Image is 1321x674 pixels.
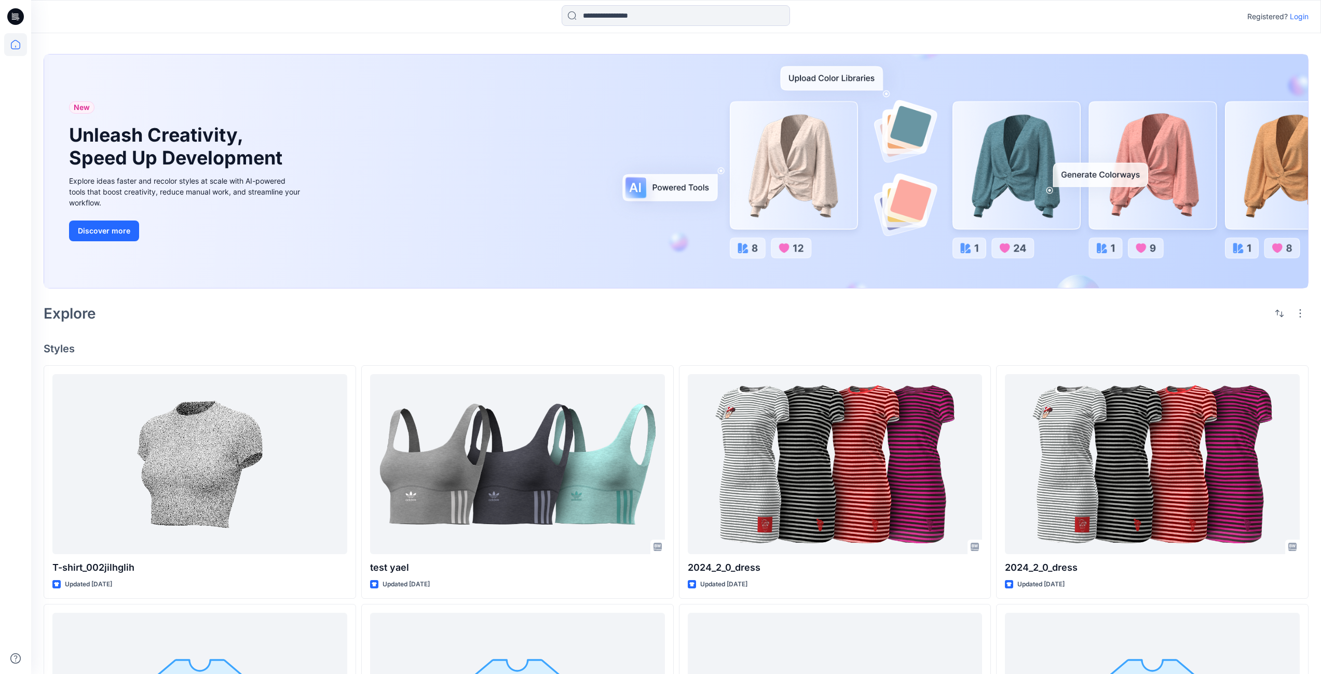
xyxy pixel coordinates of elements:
[52,560,347,575] p: T-shirt_002jilhglih
[69,221,303,241] a: Discover more
[370,374,665,554] a: test yael
[69,175,303,208] div: Explore ideas faster and recolor styles at scale with AI-powered tools that boost creativity, red...
[688,560,983,575] p: 2024_2_0_dress
[688,374,983,554] a: 2024_2_0_dress
[52,374,347,554] a: T-shirt_002jilhglih
[1290,10,1309,23] p: Login
[44,342,1309,355] h4: Styles
[44,305,96,322] h2: Explore
[69,124,287,169] h1: Unleash Creativity, Speed Up Development
[1005,560,1300,575] p: 2024_2_0_dress
[1247,10,1288,23] p: Registered?
[65,579,112,590] p: Updated [DATE]
[370,560,665,575] p: test yael
[69,221,139,241] button: Discover more
[700,579,747,590] p: Updated [DATE]
[74,103,90,112] span: New
[1005,374,1300,554] a: 2024_2_0_dress
[383,579,430,590] p: Updated [DATE]
[1017,579,1065,590] p: Updated [DATE]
